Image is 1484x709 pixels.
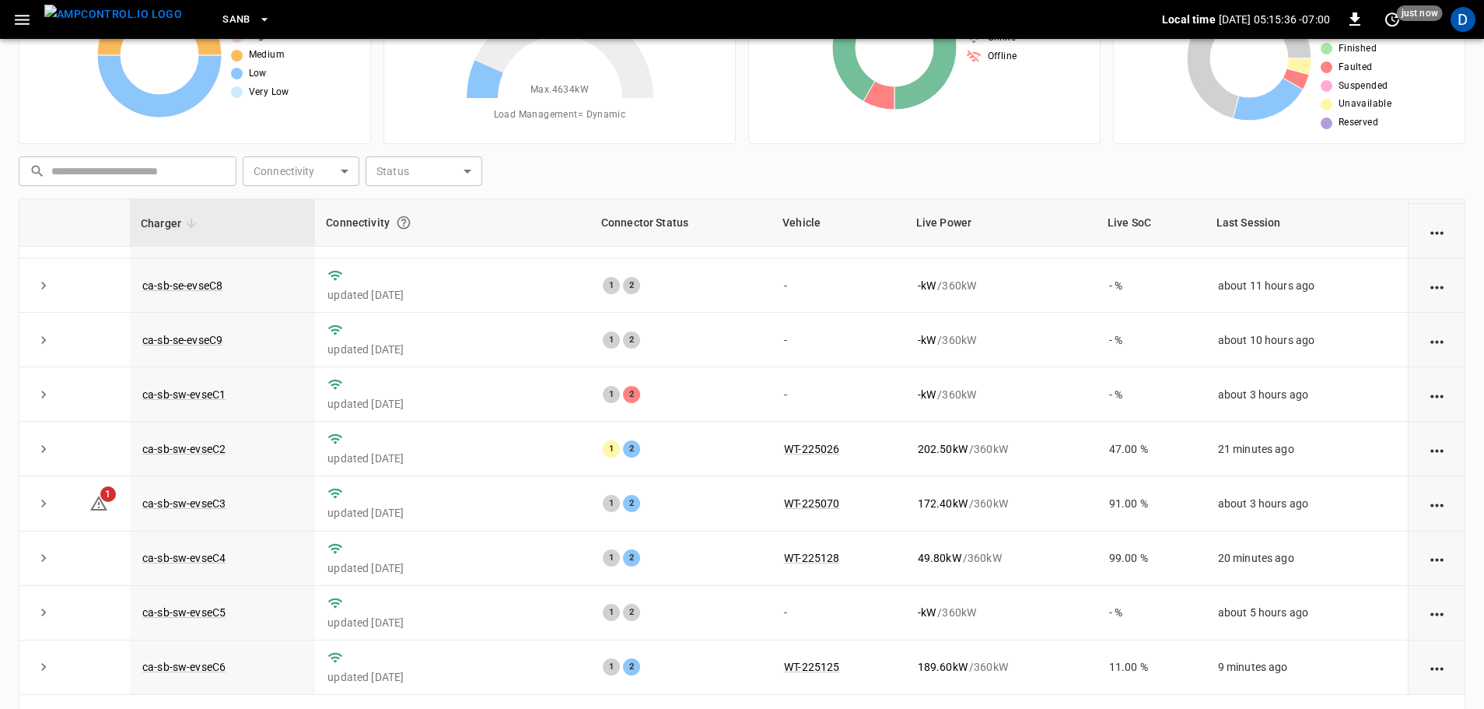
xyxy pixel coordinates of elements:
button: expand row [32,274,55,297]
button: set refresh interval [1380,7,1405,32]
div: action cell options [1427,550,1447,566]
div: 1 [603,332,620,349]
p: [DATE] 05:15:36 -07:00 [1219,12,1330,27]
div: / 360 kW [918,387,1084,402]
td: 11.00 % [1097,641,1206,695]
span: 1 [100,486,116,502]
p: 172.40 kW [918,496,968,511]
div: 2 [623,332,640,349]
img: ampcontrol.io logo [44,5,182,24]
td: - % [1097,586,1206,641]
span: Medium [249,47,285,63]
button: expand row [32,546,55,570]
div: action cell options [1427,223,1447,239]
p: updated [DATE] [327,287,578,303]
span: just now [1397,5,1443,21]
div: 2 [623,440,640,458]
td: - [772,586,905,641]
td: - [772,313,905,367]
div: 2 [623,604,640,621]
a: WT-225125 [784,661,839,673]
p: updated [DATE] [327,560,578,576]
span: Unavailable [1339,97,1391,112]
p: updated [DATE] [327,505,578,521]
td: about 5 hours ago [1206,586,1408,641]
div: profile-icon [1451,7,1475,32]
a: 1 [89,497,108,509]
th: Live SoC [1097,199,1206,247]
p: updated [DATE] [327,451,578,466]
p: - kW [918,332,936,348]
div: 1 [603,658,620,676]
td: about 3 hours ago [1206,367,1408,422]
p: updated [DATE] [327,615,578,630]
a: ca-sb-sw-evseC2 [142,443,226,455]
button: SanB [216,5,277,35]
div: action cell options [1427,387,1447,402]
p: updated [DATE] [327,342,578,357]
td: - % [1097,313,1206,367]
td: about 11 hours ago [1206,258,1408,313]
td: 99.00 % [1097,532,1206,586]
a: ca-sb-sw-evseC6 [142,661,226,673]
button: expand row [32,492,55,515]
th: Last Session [1206,199,1408,247]
a: WT-225070 [784,497,839,510]
span: Reserved [1339,115,1378,131]
div: action cell options [1427,441,1447,457]
a: WT-225026 [784,443,839,455]
div: action cell options [1427,605,1447,620]
span: Load Management = Dynamic [494,107,626,123]
a: ca-sb-sw-evseC3 [142,497,226,510]
th: Live Power [905,199,1097,247]
span: SanB [222,11,250,29]
span: Low [249,66,267,82]
button: expand row [32,601,55,624]
p: 49.80 kW [918,550,961,566]
span: Offline [988,49,1017,65]
p: Local time [1162,12,1216,27]
div: / 360 kW [918,441,1084,457]
td: 91.00 % [1097,476,1206,531]
p: updated [DATE] [327,396,578,412]
td: 9 minutes ago [1206,641,1408,695]
td: - [772,258,905,313]
div: action cell options [1427,332,1447,348]
div: 2 [623,658,640,676]
div: 2 [623,495,640,512]
div: 1 [603,604,620,621]
td: 21 minutes ago [1206,422,1408,476]
div: 1 [603,495,620,512]
button: expand row [32,383,55,406]
div: / 360 kW [918,605,1084,620]
span: Suspended [1339,79,1388,94]
a: ca-sb-sw-evseC1 [142,388,226,401]
div: 1 [603,440,620,458]
button: expand row [32,437,55,461]
div: action cell options [1427,659,1447,675]
td: - % [1097,367,1206,422]
a: ca-sb-se-evseC9 [142,334,222,346]
button: Connection between the charger and our software. [390,209,418,237]
td: 20 minutes ago [1206,532,1408,586]
a: ca-sb-sw-evseC4 [142,552,226,564]
div: / 360 kW [918,659,1084,675]
p: - kW [918,605,936,620]
span: Faulted [1339,60,1373,75]
div: / 360 kW [918,332,1084,348]
a: WT-225128 [784,552,839,564]
div: Connectivity [326,209,579,237]
div: / 360 kW [918,496,1084,511]
td: - % [1097,258,1206,313]
p: updated [DATE] [327,669,578,685]
p: 189.60 kW [918,659,968,675]
div: 1 [603,549,620,567]
div: / 360 kW [918,278,1084,293]
button: expand row [32,328,55,352]
a: ca-sb-sw-evseC5 [142,606,226,619]
div: 1 [603,277,620,294]
p: 202.50 kW [918,441,968,457]
p: - kW [918,387,936,402]
td: - [772,367,905,422]
span: Finished [1339,41,1377,57]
